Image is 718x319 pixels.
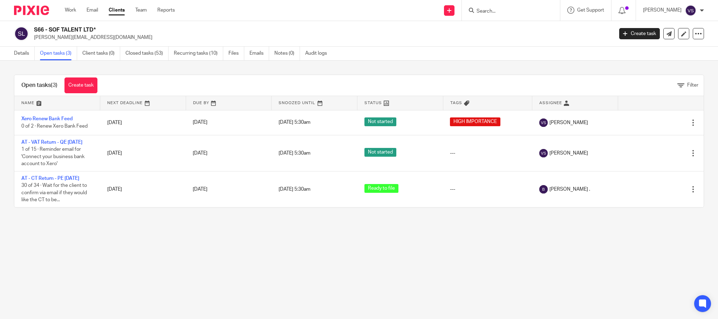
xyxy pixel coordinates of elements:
a: Open tasks (3) [40,47,77,60]
a: Reports [157,7,175,14]
td: [DATE] [100,171,186,207]
a: Audit logs [305,47,332,60]
span: 30 of 34 · Wait for the client to confirm via email if they would like the CT to be... [21,183,87,203]
span: Not started [364,117,396,126]
img: svg%3E [539,118,548,127]
a: Clients [109,7,125,14]
input: Search [476,8,539,15]
span: Tags [450,101,462,105]
a: Create task [64,77,97,93]
span: [DATE] 5:30am [279,120,310,125]
td: [DATE] [100,110,186,135]
a: Team [135,7,147,14]
span: 1 of 15 · Reminder email for 'Connect your business bank account to Xero' [21,147,84,167]
span: HIGH IMPORTANCE [450,117,500,126]
a: Work [65,7,76,14]
span: [DATE] 5:30am [279,151,310,156]
p: [PERSON_NAME] [643,7,682,14]
a: Email [87,7,98,14]
a: Create task [619,28,660,39]
a: Details [14,47,35,60]
a: AT - CT Return - PE [DATE] [21,176,79,181]
span: [PERSON_NAME] [549,119,588,126]
img: svg%3E [539,185,548,194]
img: svg%3E [539,149,548,157]
p: [PERSON_NAME][EMAIL_ADDRESS][DOMAIN_NAME] [34,34,609,41]
img: svg%3E [14,26,29,41]
span: [PERSON_NAME] . [549,186,590,193]
span: Not started [364,148,396,157]
span: Status [364,101,382,105]
a: Notes (0) [274,47,300,60]
div: --- [450,186,525,193]
span: [DATE] [193,120,207,125]
span: [DATE] [193,187,207,192]
span: Filter [687,83,698,88]
a: Closed tasks (53) [125,47,169,60]
a: Client tasks (0) [82,47,120,60]
span: Get Support [577,8,604,13]
a: AT - VAT Return - QE [DATE] [21,140,82,145]
a: Files [228,47,244,60]
span: (3) [51,82,57,88]
h1: Open tasks [21,82,57,89]
img: Pixie [14,6,49,15]
img: svg%3E [685,5,696,16]
a: Emails [249,47,269,60]
a: Recurring tasks (10) [174,47,223,60]
span: [DATE] [193,151,207,156]
span: 0 of 2 · Renew Xero Bank Feed [21,124,88,129]
span: [PERSON_NAME] [549,150,588,157]
span: Ready to file [364,184,398,193]
span: [DATE] 5:30am [279,187,310,192]
h2: S66 - SOF TALENT LTD* [34,26,494,34]
td: [DATE] [100,135,186,171]
a: Xero Renew Bank Feed [21,116,73,121]
div: --- [450,150,525,157]
span: Snoozed Until [279,101,315,105]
